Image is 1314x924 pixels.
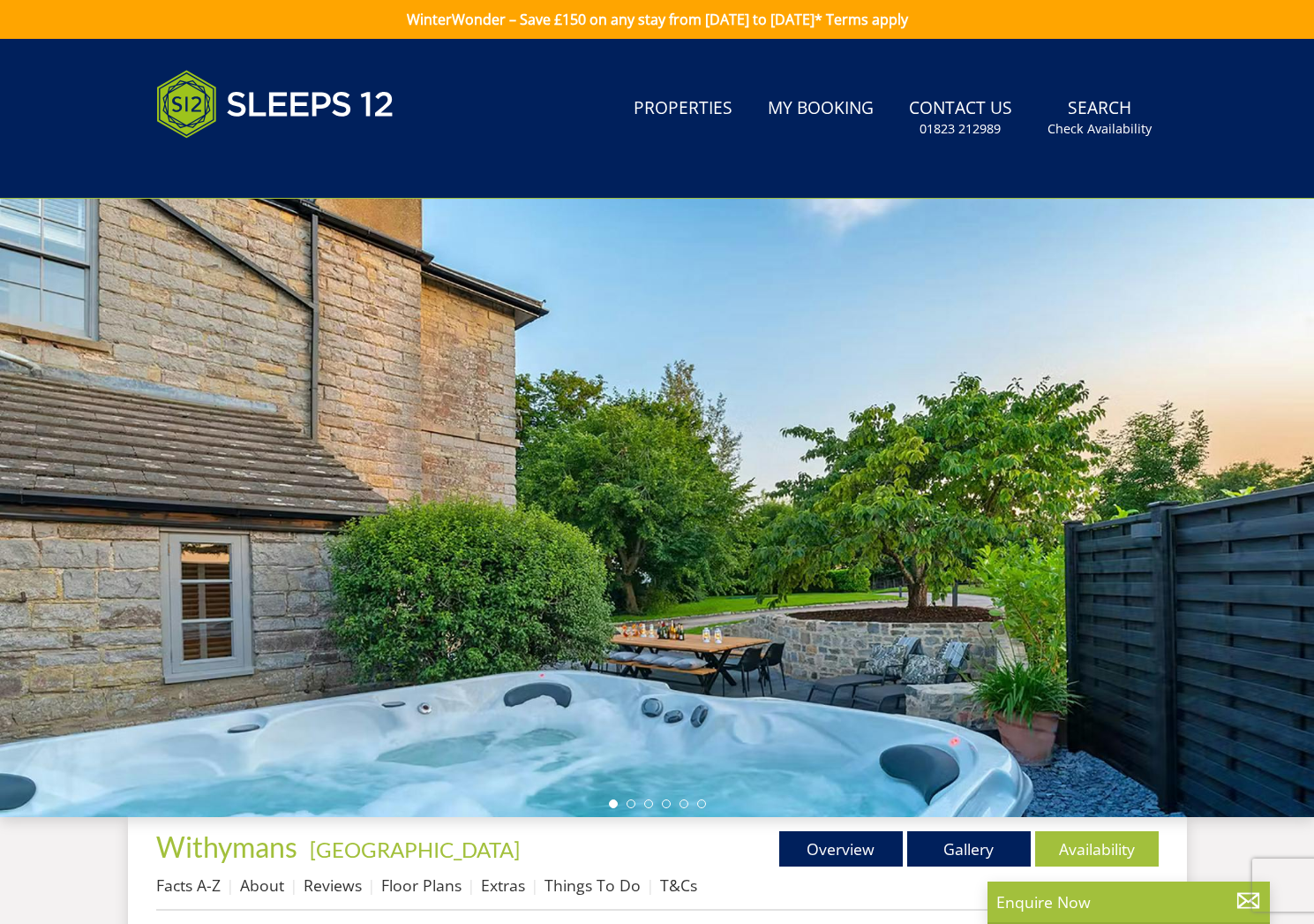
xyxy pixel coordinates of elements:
[660,875,697,896] a: T&Cs
[310,837,520,862] a: [GEOGRAPHIC_DATA]
[481,875,525,896] a: Extras
[1035,831,1159,867] a: Availability
[907,831,1031,867] a: Gallery
[996,890,1261,913] p: Enquire Now
[902,89,1019,147] a: Contact Us01823 212989
[920,120,1001,138] small: 01823 212989
[156,60,394,148] img: Sleeps 12
[156,875,221,896] a: Facts A-Z
[156,829,297,864] span: Withymans
[761,89,881,129] a: My Booking
[1040,89,1159,147] a: SearchCheck Availability
[1047,120,1152,138] small: Check Availability
[303,837,520,862] span: -
[627,89,740,129] a: Properties
[156,829,303,864] a: Withymans
[779,831,903,867] a: Overview
[304,875,362,896] a: Reviews
[240,875,284,896] a: About
[381,875,462,896] a: Floor Plans
[147,159,333,174] iframe: Customer reviews powered by Trustpilot
[544,875,641,896] a: Things To Do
